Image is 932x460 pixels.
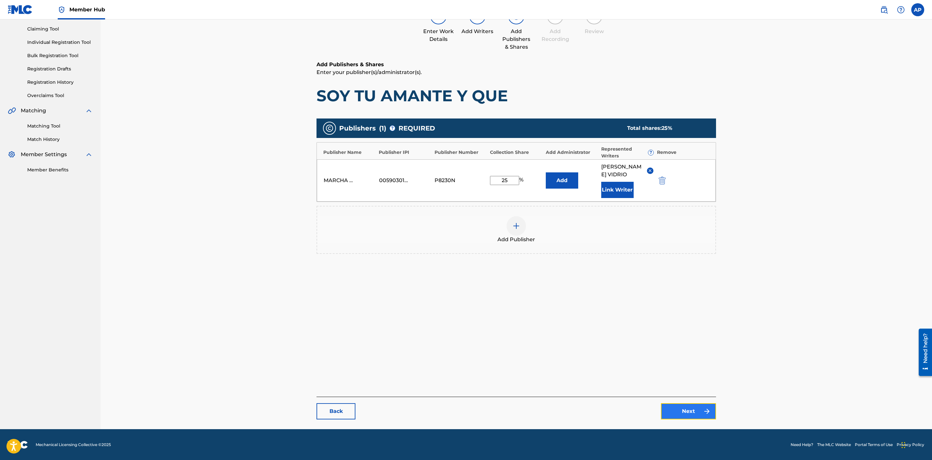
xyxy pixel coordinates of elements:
[317,68,716,76] p: Enter your publisher(s)/administrator(s).
[27,39,93,46] a: Individual Registration Tool
[512,222,520,230] img: add
[894,3,907,16] div: Help
[546,149,598,156] div: Add Administrator
[36,442,111,448] span: Mechanical Licensing Collective © 2025
[461,28,494,35] div: Add Writers
[339,123,376,133] span: Publishers
[85,151,93,158] img: expand
[897,6,905,14] img: help
[69,6,105,13] span: Member Hub
[27,52,93,59] a: Bulk Registration Tool
[21,107,46,115] span: Matching
[27,123,93,130] a: Matching Tool
[8,5,33,14] img: MLC Logo
[8,151,16,158] img: Member Settings
[855,442,893,448] a: Portal Terms of Use
[878,3,890,16] a: Public Search
[27,92,93,99] a: Overclaims Tool
[880,6,888,14] img: search
[659,177,666,184] img: 12a2ab48e56ec057fbd8.svg
[500,28,532,51] div: Add Publishers & Shares
[601,163,642,179] span: [PERSON_NAME] VIDRIO
[791,442,813,448] a: Need Help?
[21,151,67,158] span: Member Settings
[27,79,93,86] a: Registration History
[379,123,386,133] span: ( 1 )
[8,107,16,115] img: Matching
[490,149,542,156] div: Collection Share
[661,403,716,419] a: Next
[519,176,525,185] span: %
[657,149,709,156] div: Remove
[578,28,610,35] div: Review
[703,407,711,415] img: f7272a7cc735f4ea7f67.svg
[27,26,93,32] a: Claiming Tool
[85,107,93,115] img: expand
[422,28,455,43] div: Enter Work Details
[902,435,905,455] div: Arrastrar
[390,126,395,131] span: ?
[627,124,703,132] div: Total shares:
[58,6,66,14] img: Top Rightsholder
[27,167,93,173] a: Member Benefits
[914,326,932,378] iframe: Resource Center
[648,168,652,173] img: remove-from-list-button
[648,150,653,155] span: ?
[900,429,932,460] div: Widget de chat
[379,149,431,156] div: Publisher IPI
[323,149,376,156] div: Publisher Name
[317,403,355,419] a: Back
[317,61,716,68] h6: Add Publishers & Shares
[8,441,28,449] img: logo
[399,123,435,133] span: REQUIRED
[326,124,333,132] img: publishers
[601,182,634,198] button: Link Writer
[317,86,716,106] h1: SOY TU AMANTE Y QUE
[539,28,571,43] div: Add Recording
[27,136,93,143] a: Match History
[546,172,578,189] button: Add
[662,125,672,131] span: 25 %
[911,3,924,16] div: User Menu
[27,66,93,72] a: Registration Drafts
[817,442,851,448] a: The MLC Website
[900,429,932,460] iframe: Chat Widget
[497,236,535,243] span: Add Publisher
[601,146,653,159] div: Represented Writers
[897,442,924,448] a: Privacy Policy
[435,149,487,156] div: Publisher Number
